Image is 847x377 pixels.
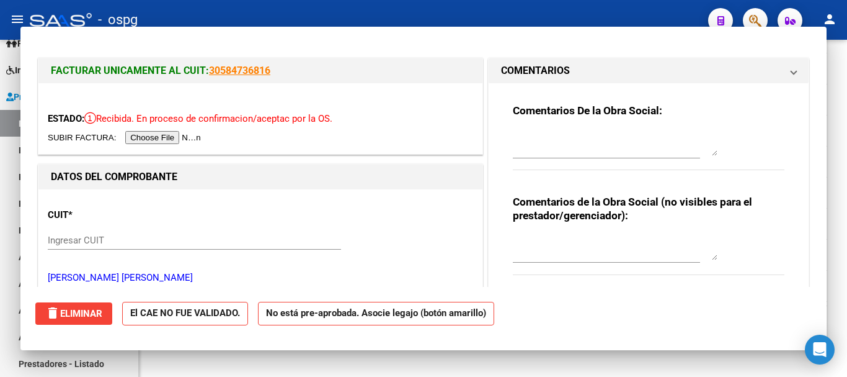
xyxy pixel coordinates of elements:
[489,83,809,308] div: COMENTARIOS
[51,171,177,183] strong: DATOS DEL COMPROBANTE
[48,271,473,285] p: [PERSON_NAME] [PERSON_NAME]
[258,302,494,326] strong: No está pre-aprobada. Asocie legajo (botón amarillo)
[98,6,138,34] span: - ospg
[51,65,209,76] span: FACTURAR UNICAMENTE AL CUIT:
[48,113,84,124] span: ESTADO:
[513,104,662,117] strong: Comentarios De la Obra Social:
[209,65,270,76] a: 30584736816
[122,302,248,326] strong: El CAE NO FUE VALIDADO.
[805,335,835,365] div: Open Intercom Messenger
[10,12,25,27] mat-icon: menu
[822,12,837,27] mat-icon: person
[6,63,121,77] span: Integración (discapacidad)
[489,58,809,83] mat-expansion-panel-header: COMENTARIOS
[45,308,102,319] span: Eliminar
[48,208,175,222] p: CUIT
[501,63,570,78] h1: COMENTARIOS
[45,306,60,320] mat-icon: delete
[6,37,46,50] span: Padrón
[6,90,119,104] span: Prestadores / Proveedores
[84,113,332,124] span: Recibida. En proceso de confirmacion/aceptac por la OS.
[35,302,112,325] button: Eliminar
[513,196,752,222] strong: Comentarios de la Obra Social (no visibles para el prestador/gerenciador):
